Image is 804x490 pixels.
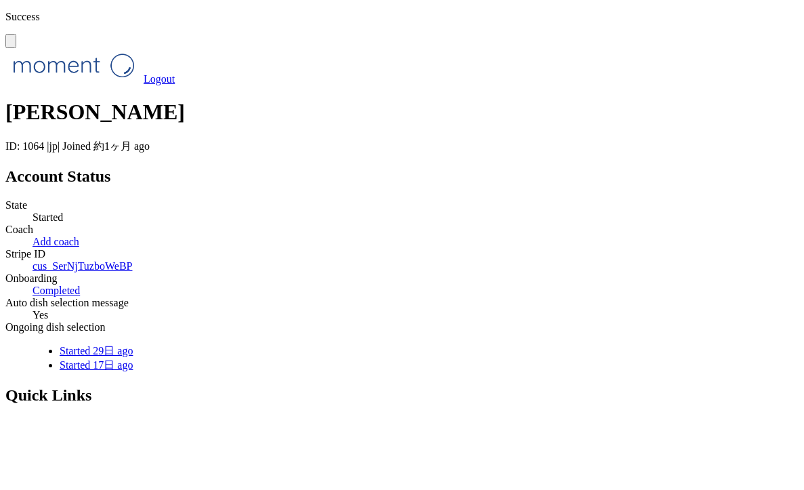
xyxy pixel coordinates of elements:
dt: Ongoing dish selection [5,321,799,333]
dt: Auto dish selection message [5,297,799,309]
dt: State [5,199,799,211]
span: jp [49,140,58,152]
dt: Stripe ID [5,248,799,260]
h1: [PERSON_NAME] [5,100,799,125]
img: Moment [5,48,141,83]
a: Add coach [33,236,79,247]
p: ID: 1064 | | Joined 約1ヶ月 ago [5,140,799,154]
span: Yes [33,309,48,321]
a: Completed [33,285,80,296]
a: Started 17日 ago [60,359,133,371]
h2: Account Status [5,167,799,186]
span: Started [33,211,63,223]
dt: Onboarding [5,272,799,285]
a: Started 29日 ago [60,345,133,356]
h2: Quick Links [5,386,799,405]
p: Success [5,11,799,23]
a: cus_SerNjTuzboWeBP [33,260,132,272]
dt: Coach [5,224,799,236]
a: Logout [144,73,175,85]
